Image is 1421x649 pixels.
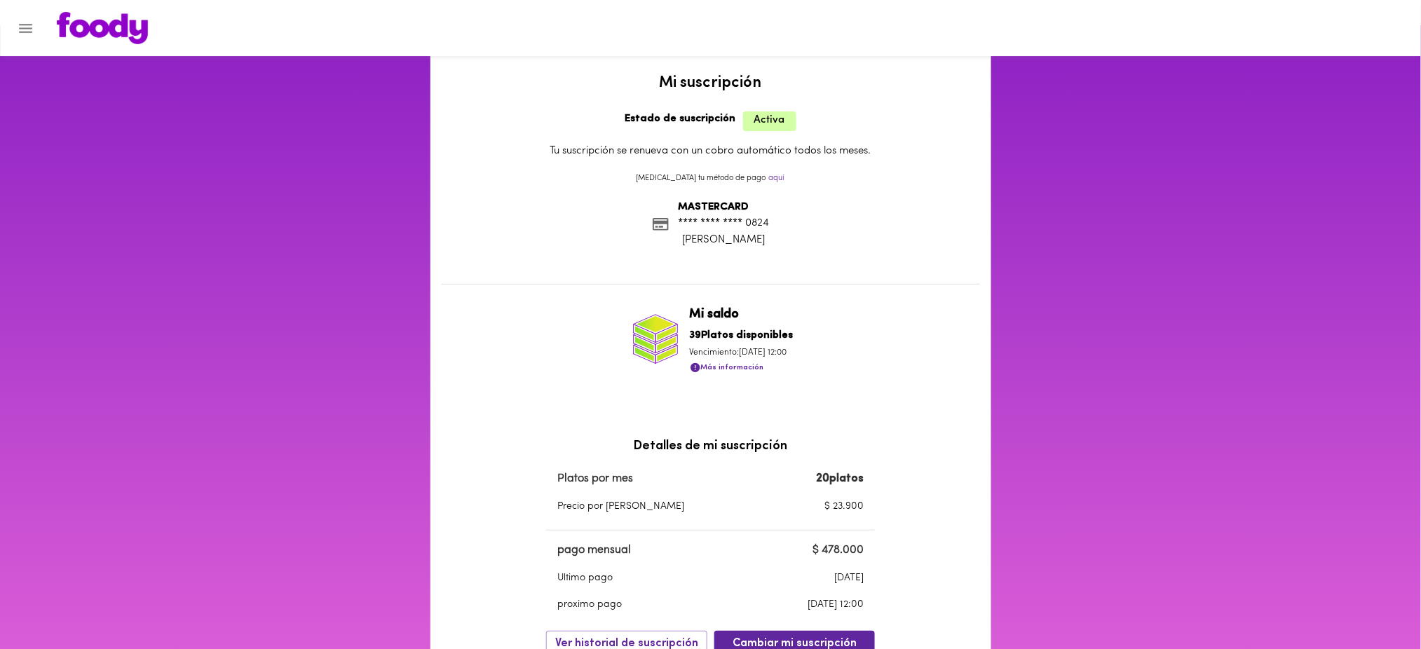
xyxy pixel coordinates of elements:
p: [DATE] 12:00 [743,598,864,612]
h2: Mi suscripción [442,75,980,92]
h3: Detalles de mi suscripción [546,440,875,454]
table: a dense table [546,538,875,620]
p: Platos por mes [557,471,756,487]
b: MASTERCARD [678,202,749,212]
p: pago mensual [557,542,715,559]
button: Más información [690,359,764,376]
b: 20 platos [816,473,864,484]
iframe: Messagebird Livechat Widget [1340,568,1407,635]
p: Ultimo pago [557,571,715,585]
p: Tu suscripción se renueva con un cobro automático todos los meses. [442,144,980,158]
p: proximo pago [557,598,715,612]
span: Activa [743,111,796,130]
table: a dense table [546,467,875,522]
p: Vencimiento: [DATE] 12:00 [690,347,794,359]
b: Estado de suscripción [625,114,736,124]
img: logo.png [57,12,148,44]
button: Menu [8,11,43,46]
p: [PERSON_NAME] [678,233,769,247]
p: Precio por [PERSON_NAME] [557,500,756,514]
p: $ 478.000 [743,542,864,559]
b: Mi saldo [690,308,740,321]
b: 39 Platos disponibles [690,330,794,341]
p: aquí [769,173,785,184]
p: [DATE] [743,571,864,585]
p: [MEDICAL_DATA] tu método de pago [442,173,980,189]
p: $ 23.900 [784,500,864,514]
